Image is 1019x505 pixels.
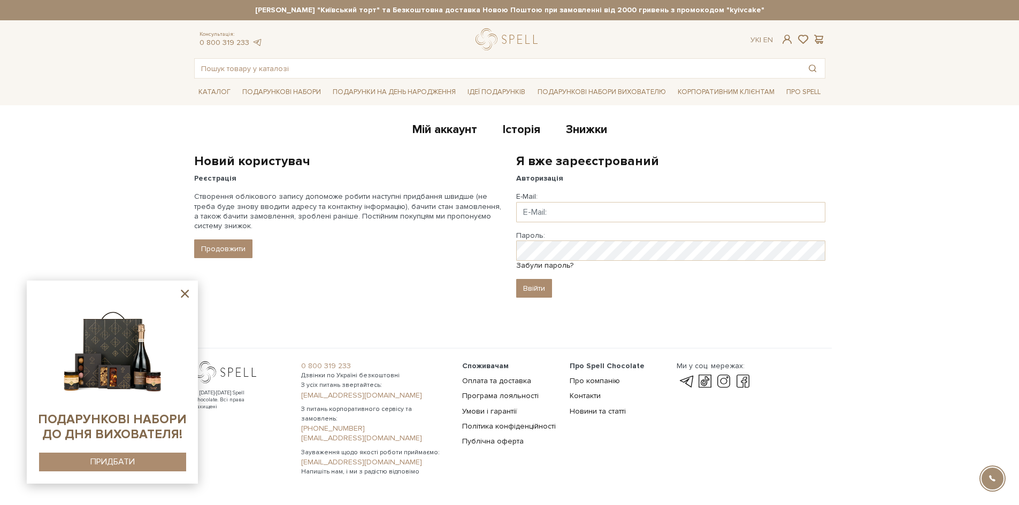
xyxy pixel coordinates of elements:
[301,433,449,443] a: [EMAIL_ADDRESS][DOMAIN_NAME]
[252,38,263,47] a: telegram
[200,38,249,47] a: 0 800 319 233
[570,391,601,400] a: Контакти
[194,5,825,15] strong: [PERSON_NAME] "Київський торт" та Безкоштовна доставка Новою Поштою при замовленні від 2000 гриве...
[194,192,503,231] p: Створення облікового запису допоможе робити наступні придбання швидше (не треба буде знову вводит...
[570,376,620,385] a: Про компанію
[301,424,449,433] a: [PHONE_NUMBER]
[760,35,761,44] span: |
[301,391,449,400] a: [EMAIL_ADDRESS][DOMAIN_NAME]
[566,122,607,140] a: Знижки
[696,375,714,388] a: tik-tok
[194,239,252,258] a: Продовжити
[516,153,825,169] h2: Я вже зареєстрований
[750,35,773,45] div: Ук
[533,83,670,101] a: Подарункові набори вихователю
[301,371,449,380] span: Дзвінки по Україні безкоштовні
[301,361,449,371] a: 0 800 319 233
[715,375,733,388] a: instagram
[462,422,556,431] a: Політика конфіденційності
[516,192,538,201] label: E-Mail:
[462,391,539,400] a: Програма лояльності
[516,231,545,240] label: Пароль:
[476,28,542,50] a: logo
[677,361,752,371] div: Ми у соц. мережах:
[328,84,460,100] a: Подарунки на День народження
[503,122,540,140] a: Історія
[301,448,449,457] span: Зауваження щодо якості роботи приймаємо:
[412,122,477,140] a: Мій аккаунт
[301,467,449,477] span: Напишіть нам, і ми з радістю відповімо
[301,380,449,390] span: З усіх питань звертайтесь:
[800,59,825,78] button: Пошук товару у каталозі
[463,84,530,100] a: Ідеї подарунків
[782,84,825,100] a: Про Spell
[462,361,509,370] span: Споживачам
[194,174,236,183] strong: Реєстрація
[516,174,563,183] strong: Авторизація
[516,202,825,222] input: E-Mail:
[734,375,752,388] a: facebook
[763,35,773,44] a: En
[516,279,552,298] input: Ввійти
[194,153,503,169] h2: Новий користувач
[462,437,524,446] a: Публічна оферта
[194,390,266,410] div: © [DATE]-[DATE] Spell Chocolate. Всі права захищені
[673,83,779,101] a: Корпоративним клієнтам
[238,84,325,100] a: Подарункові набори
[301,457,449,467] a: [EMAIL_ADDRESS][DOMAIN_NAME]
[516,261,573,270] a: Забули пароль?
[301,405,449,424] span: З питань корпоративного сервісу та замовлень:
[677,375,695,388] a: telegram
[195,59,800,78] input: Пошук товару у каталозі
[570,407,626,416] a: Новини та статті
[462,376,531,385] a: Оплата та доставка
[200,31,263,38] span: Консультація:
[570,361,645,370] span: Про Spell Chocolate
[194,84,235,100] a: Каталог
[462,407,517,416] a: Умови і гарантії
